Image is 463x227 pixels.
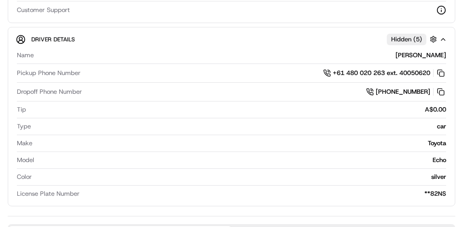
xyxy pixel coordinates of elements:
button: Hidden (5) [387,33,439,45]
span: Model [17,156,34,164]
div: car [35,122,446,131]
span: Color [17,173,32,181]
span: +61 480 020 263 ext. 40050620 [333,69,430,77]
div: [PERSON_NAME] [38,51,446,60]
div: silver [36,173,446,181]
span: License Plate Number [17,189,80,198]
div: Toyota [36,139,446,148]
span: Driver Details [31,36,75,43]
span: Make [17,139,32,148]
span: Type [17,122,31,131]
div: A$0.00 [30,105,446,114]
a: [PHONE_NUMBER] [366,87,446,97]
a: +61 480 020 263 ext. 40050620 [323,68,446,78]
span: Pickup Phone Number [17,69,81,77]
span: Customer Support [17,6,70,14]
span: Hidden ( 5 ) [391,35,422,44]
div: Echo [38,156,446,164]
span: Name [17,51,34,60]
span: Dropoff Phone Number [17,88,82,96]
span: Tip [17,105,26,114]
button: Driver DetailsHidden (5) [16,31,447,47]
span: [PHONE_NUMBER] [376,88,430,96]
